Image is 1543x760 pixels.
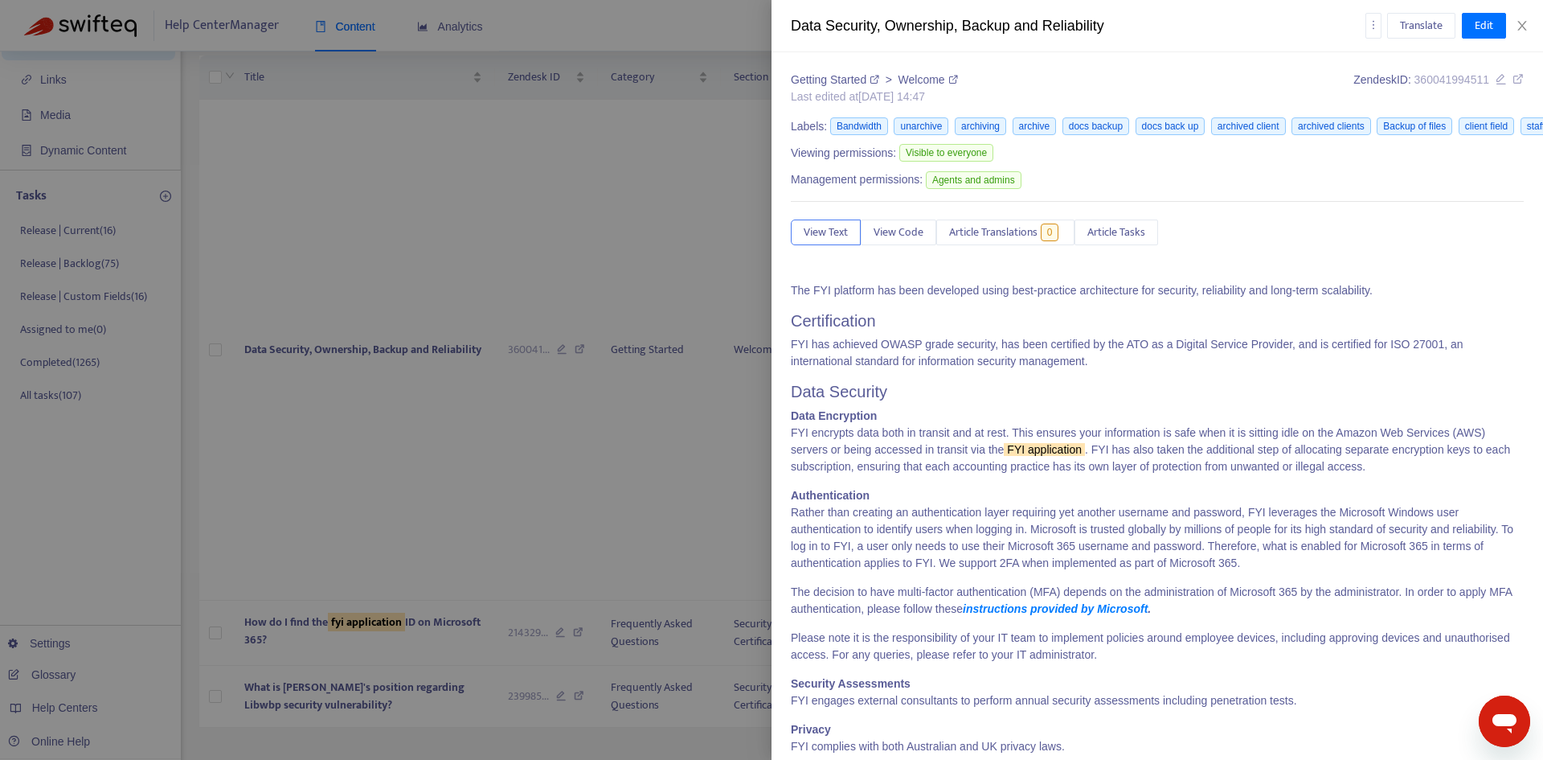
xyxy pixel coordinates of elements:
span: more [1368,19,1379,31]
span: Article Tasks [1087,224,1145,241]
span: archived client [1211,117,1286,135]
p: FYI has achieved OWASP grade security, has been certified by the ATO as a Digital Service Provide... [791,336,1524,370]
p: FYI complies with both Australian and UK privacy laws. [791,721,1524,755]
span: client field [1459,117,1514,135]
button: Close [1511,18,1533,34]
span: docs backup [1062,117,1129,135]
a: instructions provided by Microsoft [963,602,1148,615]
button: Edit [1462,13,1506,39]
span: Labels: [791,118,827,135]
span: Visible to everyone [899,144,993,162]
strong: . [963,602,1151,615]
span: Agents and admins [926,171,1021,189]
iframe: Button to launch messaging window [1479,696,1530,747]
h2: Data Security [791,382,1524,401]
div: Data Security, Ownership, Backup and Reliability [791,15,1365,37]
span: Management permissions: [791,171,923,188]
strong: Security Assessments [791,677,911,690]
span: archived clients [1291,117,1371,135]
span: Bandwidth [830,117,888,135]
span: Viewing permissions: [791,145,896,162]
p: The decision to have multi-factor authentication (MFA) depends on the administration of Microsoft... [791,584,1524,618]
span: Edit [1475,17,1493,35]
button: View Text [791,220,861,245]
a: Welcome [898,73,958,86]
button: View Code [861,220,936,245]
p: Rather than creating an authentication layer requiring yet another username and password, FYI lev... [791,487,1524,572]
span: close [1516,19,1529,32]
span: archiving [955,117,1006,135]
button: more [1365,13,1381,39]
sqkw: FYI application [1004,443,1085,456]
strong: Data Encryption [791,409,877,422]
div: Zendesk ID: [1353,72,1524,105]
button: Translate [1387,13,1455,39]
h2: Certification [791,311,1524,331]
span: Backup of files [1377,117,1452,135]
span: 360041994511 [1414,73,1489,86]
span: View Text [804,224,848,241]
span: Please note it is the responsibility of your IT team to implement policies around employee device... [791,631,1510,661]
div: > [791,72,958,88]
span: unarchive [894,117,948,135]
button: Article Translations0 [936,220,1074,245]
strong: Authentication [791,489,870,502]
span: 0 [1041,224,1059,241]
span: Article Translations [949,224,1038,241]
span: Translate [1400,17,1443,35]
span: archive [1013,117,1057,135]
span: View Code [874,224,923,241]
div: Last edited at [DATE] 14:47 [791,88,958,105]
strong: Privacy [791,723,831,736]
p: The FYI platform has been developed using best-practice architecture for security, reliability an... [791,282,1524,299]
span: docs back up [1136,117,1205,135]
button: Article Tasks [1074,220,1158,245]
p: FYI engages external consultants to perform annual security assessments including penetration tests. [791,676,1524,709]
a: Getting Started [791,73,882,86]
p: FYI encrypts data both in transit and at rest. This ensures your information is safe when it is s... [791,408,1524,475]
